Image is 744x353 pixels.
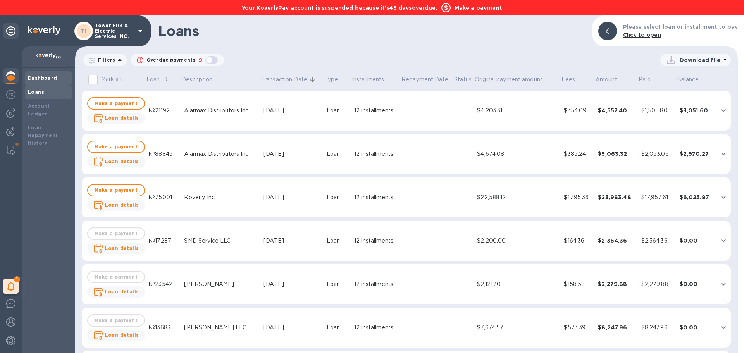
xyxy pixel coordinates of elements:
b: Account Ledger [28,103,50,117]
div: $2,364.36 [598,237,635,245]
button: Loan details [87,113,145,124]
div: [PERSON_NAME] LLC [184,324,257,332]
span: Original payment amount [475,76,553,84]
button: Loan details [87,200,145,211]
span: Make a payment [94,186,138,195]
div: [DATE] [263,237,320,245]
div: $0.00 [680,237,713,245]
div: $17,957.61 [641,193,673,201]
p: Download file [680,56,720,64]
div: $6,025.87 [680,193,713,201]
b: Make a payment [455,5,502,11]
div: №21192 [149,107,178,115]
div: $8,247.96 [641,324,673,332]
div: $7,674.57 [477,324,558,332]
b: Loan details [105,158,139,164]
b: Loans [28,89,44,95]
div: $4,674.08 [477,150,558,158]
div: $5,063.32 [598,150,635,158]
b: Loan details [105,289,139,294]
div: 12 installments [354,150,398,158]
span: Type [324,76,348,84]
p: Loan ID [146,76,167,84]
b: Dashboard [28,75,57,81]
h1: Loans [158,23,586,39]
div: [DATE] [263,193,320,201]
div: $0.00 [680,324,713,331]
button: Make a payment [87,97,145,110]
p: Fees [561,76,575,84]
div: $4,203.31 [477,107,558,115]
span: Transaction Date [261,76,317,84]
b: Loan Repayment History [28,125,58,146]
button: Loan details [87,330,145,341]
div: $1,505.80 [641,107,673,115]
button: Overdue payments9 [131,54,224,66]
div: №88849 [149,150,178,158]
div: $8,247.96 [598,324,635,331]
p: Tower Fire & Electric Services INC. [95,23,134,39]
div: $23,983.48 [598,193,635,201]
span: Fees [561,76,586,84]
div: Loan [327,107,348,115]
b: TI [81,28,86,34]
div: Loan [327,193,348,201]
p: Transaction Date [261,76,307,84]
span: Amount [596,76,627,84]
b: Loan details [105,332,139,338]
div: №17287 [149,237,178,245]
p: Balance [677,76,699,84]
p: Status [454,76,472,84]
div: $2,279.88 [598,280,635,288]
button: expand row [718,148,729,160]
div: Alarmax Distributors Inc [184,107,257,115]
div: Koverly Inc. [184,193,257,201]
p: Installments [352,76,384,84]
div: $2,970.27 [680,150,713,158]
button: expand row [718,322,729,333]
div: $354.09 [564,107,592,115]
b: Loan details [105,202,139,208]
div: $4,557.40 [598,107,635,114]
div: Loan [327,237,348,245]
div: $22,588.12 [477,193,558,201]
div: №23542 [149,280,178,288]
div: $2,093.05 [641,150,673,158]
img: Logo [28,26,60,35]
div: 12 installments [354,280,398,288]
button: Loan details [87,286,145,298]
div: №75001 [149,193,178,201]
div: 12 installments [354,193,398,201]
span: Paid [639,76,661,84]
span: Installments [352,76,394,84]
div: [PERSON_NAME] [184,280,257,288]
b: Please select loan or installment to pay [623,24,738,30]
button: Make a payment [87,141,145,153]
div: №13683 [149,324,178,332]
div: $573.39 [564,324,592,332]
span: Description [182,76,222,84]
div: [DATE] [263,324,320,332]
div: $2,279.88 [641,280,673,288]
span: 1 [14,276,20,282]
button: expand row [718,235,729,246]
div: $2,121.30 [477,280,558,288]
p: 9 [198,56,202,64]
span: Balance [677,76,709,84]
button: Loan details [87,156,145,167]
p: Amount [596,76,617,84]
img: Foreign exchange [6,90,15,99]
b: Loan details [105,115,139,121]
b: Loan details [105,245,139,251]
div: $3,051.60 [680,107,713,114]
button: expand row [718,105,729,116]
div: [DATE] [263,107,320,115]
p: Paid [639,76,651,84]
div: Loan [327,280,348,288]
b: Click to open [623,32,661,38]
div: Alarmax Distributors Inc [184,150,257,158]
p: Type [324,76,338,84]
p: Mark all [101,75,121,83]
div: $2,364.36 [641,237,673,245]
div: Unpin categories [3,23,19,39]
